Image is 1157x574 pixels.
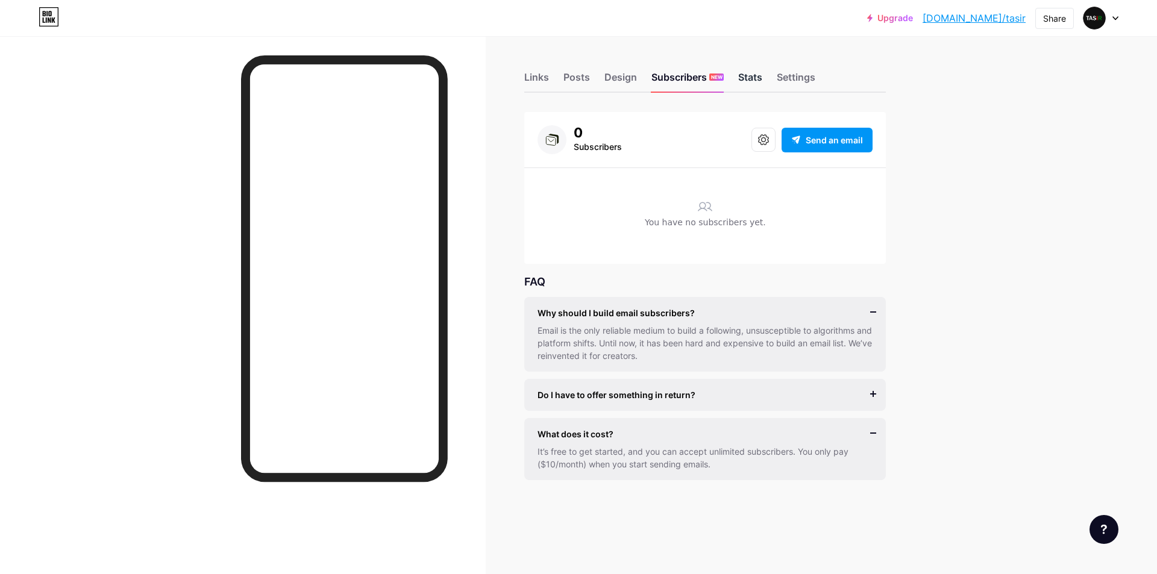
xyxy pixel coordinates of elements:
[651,70,724,92] div: Subscribers
[538,445,873,470] div: It’s free to get started, and you can accept unlimited subscribers. You only pay ($10/month) when...
[538,307,695,319] span: Why should I build email subscribers?
[738,70,762,92] div: Stats
[604,70,637,92] div: Design
[524,70,549,92] div: Links
[574,125,622,140] div: 0
[923,11,1026,25] a: [DOMAIN_NAME]/tasir
[538,428,613,440] span: What does it cost?
[524,273,886,290] div: FAQ
[1083,7,1106,30] img: Tasir Rahman
[867,13,913,23] a: Upgrade
[563,70,590,92] div: Posts
[538,388,695,401] span: Do I have to offer something in return?
[777,70,815,92] div: Settings
[538,216,873,235] div: You have no subscribers yet.
[711,73,723,81] span: NEW
[806,134,863,146] span: Send an email
[1043,12,1066,25] div: Share
[574,140,622,154] div: Subscribers
[538,324,873,362] div: Email is the only reliable medium to build a following, unsusceptible to algorithms and platform ...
